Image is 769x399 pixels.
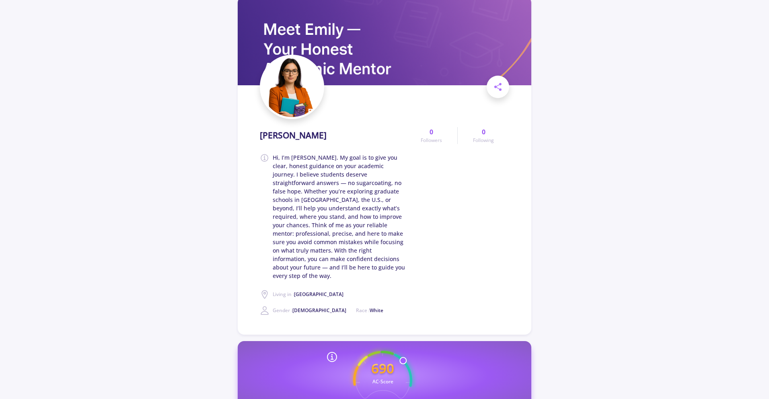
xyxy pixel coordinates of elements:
span: White [370,307,383,314]
span: 0 [482,127,485,137]
img: Emilyavatar [262,57,322,117]
span: [DEMOGRAPHIC_DATA] [292,307,346,314]
text: AC-Score [372,378,393,385]
text: 690 [371,359,394,377]
span: Hi, I’m [PERSON_NAME]. My goal is to give you clear, honest guidance on your academic journey. I ... [273,153,405,280]
span: 0 [430,127,433,137]
span: Following [473,137,494,144]
span: Gender : [273,307,346,314]
h1: [PERSON_NAME] [260,130,327,140]
a: 0Following [457,127,509,144]
span: Followers [421,137,442,144]
span: Race : [356,307,383,314]
a: 0Followers [405,127,457,144]
span: [GEOGRAPHIC_DATA] [294,291,343,298]
span: Living in : [273,291,343,298]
